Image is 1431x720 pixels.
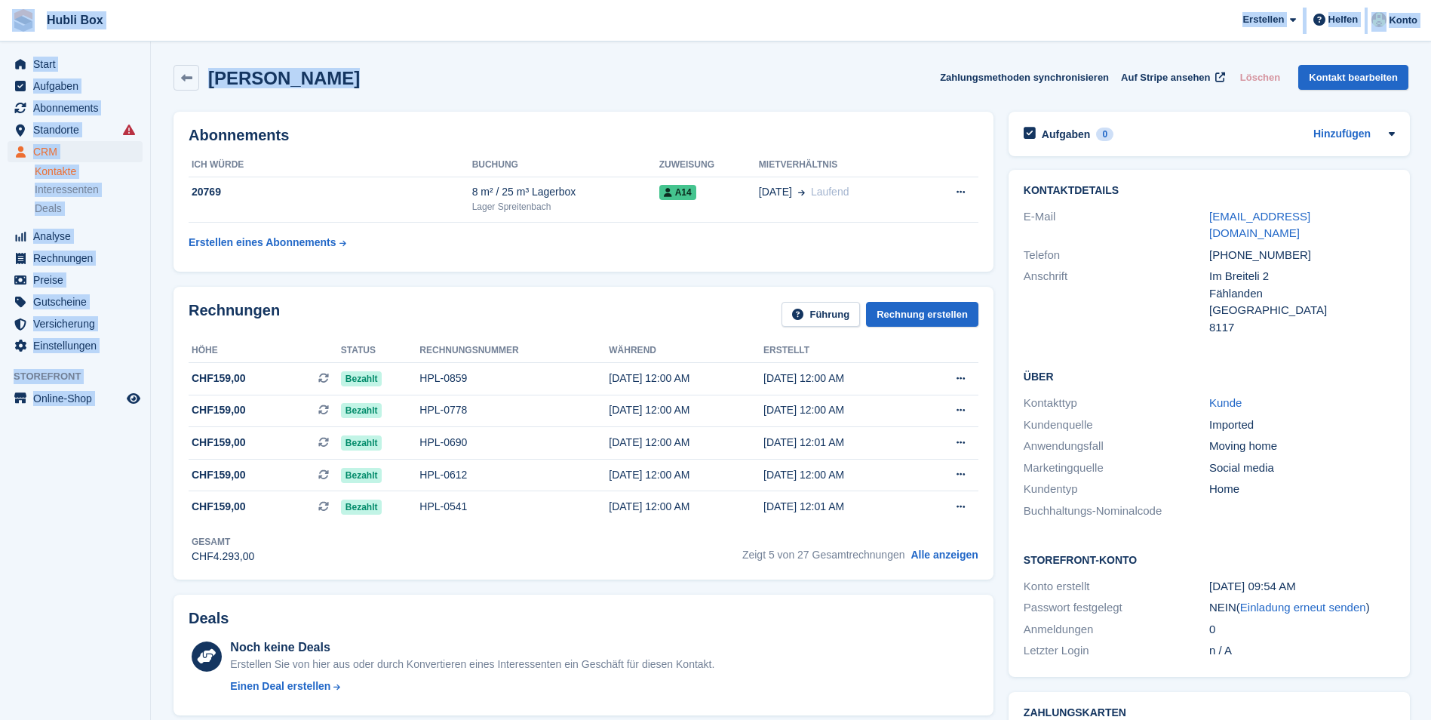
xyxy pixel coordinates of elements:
[609,339,763,363] th: Während
[1024,417,1209,434] div: Kundenquelle
[1298,65,1408,90] a: Kontakt bearbeiten
[1024,460,1209,477] div: Marketingquelle
[472,184,659,200] div: 8 m² / 25 m³ Lagerbox
[1209,578,1395,595] div: [DATE] 09:54 AM
[1096,128,1113,141] div: 0
[33,119,124,140] span: Standorte
[1024,707,1395,719] h2: Zahlungskarten
[1024,208,1209,242] div: E-Mail
[1209,481,1395,498] div: Home
[1024,621,1209,638] div: Anmeldungen
[230,678,330,694] div: Einen Deal erstellen
[341,468,382,483] span: Bezahlt
[1024,185,1395,197] h2: Kontaktdetails
[763,339,918,363] th: Erstellt
[8,269,143,291] a: menu
[8,248,143,269] a: menu
[759,184,792,200] span: [DATE]
[189,184,472,200] div: 20769
[866,302,978,327] a: Rechnung erstellen
[1209,599,1395,617] div: NEIN
[189,610,229,627] h2: Deals
[341,435,382,451] span: Bezahlt
[8,141,143,162] a: menu
[8,75,143,97] a: menu
[659,185,696,200] span: A14
[192,499,246,515] span: CHF159,00
[230,638,714,657] div: Noch keine Deals
[609,371,763,386] div: [DATE] 12:00 AM
[763,467,918,483] div: [DATE] 12:00 AM
[35,165,143,179] a: Kontakte
[1313,126,1371,143] a: Hinzufügen
[1209,319,1395,337] div: 8117
[763,371,918,386] div: [DATE] 12:00 AM
[33,141,124,162] span: CRM
[1242,12,1284,27] span: Erstellen
[472,200,659,214] div: Lager Spreitenbach
[1024,642,1209,660] div: Letzter Login
[1115,65,1228,90] a: Auf Stripe ansehen
[419,339,609,363] th: Rechnungsnummer
[1024,599,1209,617] div: Passwort festgelegt
[419,402,609,418] div: HPL-0778
[1024,247,1209,264] div: Telefon
[419,499,609,515] div: HPL-0541
[742,549,905,561] span: Zeigt 5 von 27 Gesamtrechnungen
[763,435,918,451] div: [DATE] 12:01 AM
[192,402,246,418] span: CHF159,00
[12,9,35,32] img: stora-icon-8386f47178a22dfd0bd8f6a31ec36ba5ce8667c1dd55bd0f319d3a0aa187defe.svg
[33,97,124,118] span: Abonnements
[1024,268,1209,336] div: Anschrift
[33,54,124,75] span: Start
[341,371,382,386] span: Bezahlt
[1209,438,1395,455] div: Moving home
[189,127,978,144] h2: Abonnements
[1024,578,1209,595] div: Konto erstellt
[8,388,143,409] a: Speisekarte
[189,153,472,177] th: ICH WÜRDE
[1209,642,1395,660] div: n / A
[35,183,99,197] span: Interessenten
[759,153,922,177] th: Mietverhältnis
[33,269,124,291] span: Preise
[419,435,609,451] div: HPL-0690
[609,435,763,451] div: [DATE] 12:00 AM
[230,678,714,694] a: Einen Deal erstellen
[123,124,135,136] i: Es sind Fehler bei der Synchronisierung von Smart-Einträgen aufgetreten
[8,54,143,75] a: menu
[189,339,341,363] th: Höhe
[1389,13,1417,28] span: Konto
[189,229,346,257] a: Erstellen eines Abonnements
[609,499,763,515] div: [DATE] 12:00 AM
[8,97,143,118] a: menu
[609,467,763,483] div: [DATE] 12:00 AM
[35,182,143,198] a: Interessenten
[33,226,124,247] span: Analyse
[811,186,849,198] span: Laufend
[1024,368,1395,383] h2: Über
[192,535,254,549] div: Gesamt
[33,75,124,97] span: Aufgaben
[1209,247,1395,264] div: [PHONE_NUMBER]
[1042,128,1091,141] h2: Aufgaben
[1240,601,1366,614] a: Einladung erneut senden
[33,335,124,356] span: Einstellungen
[419,467,609,483] div: HPL-0612
[192,467,246,483] span: CHF159,00
[41,8,109,32] a: Hubli Box
[1024,503,1209,520] div: Buchhaltungs-Nominalcode
[192,371,246,386] span: CHF159,00
[1209,417,1395,434] div: Imported
[33,248,124,269] span: Rechnungen
[1209,621,1395,638] div: 0
[33,291,124,312] span: Gutscheine
[124,389,143,408] a: Vorschau-Shop
[1209,210,1310,240] a: [EMAIL_ADDRESS][DOMAIN_NAME]
[192,549,254,565] div: CHF4.293,00
[33,388,124,409] span: Online-Shop
[8,119,143,140] a: menu
[1209,302,1395,319] div: [GEOGRAPHIC_DATA]
[1209,268,1395,285] div: Im Breiteli 2
[1209,460,1395,477] div: Social media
